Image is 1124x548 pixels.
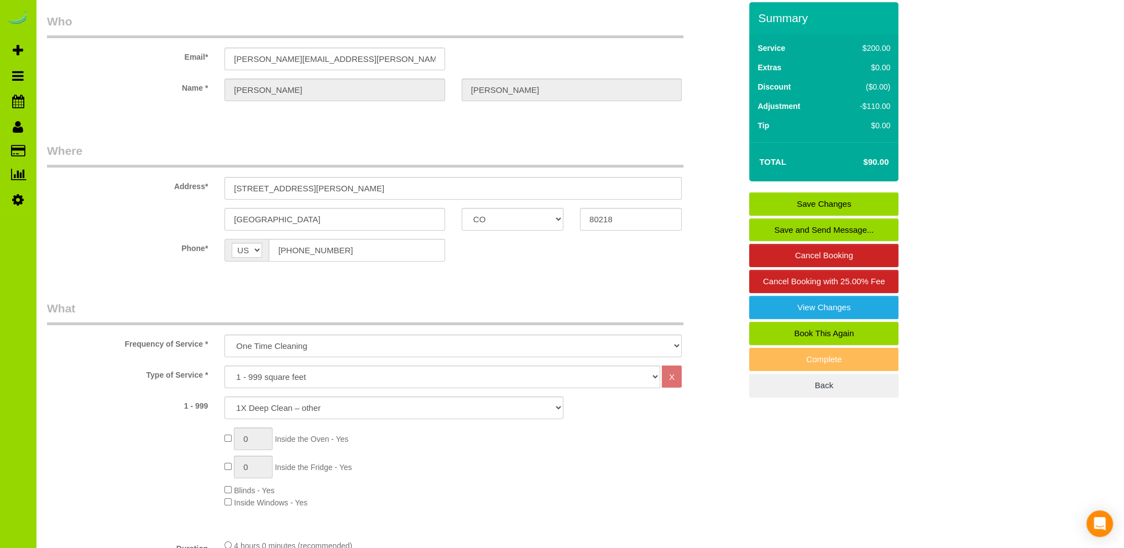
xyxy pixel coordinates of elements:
label: Adjustment [757,101,800,112]
strong: Total [759,157,786,166]
h4: $90.00 [830,158,888,167]
input: City* [224,208,445,231]
div: Open Intercom Messenger [1086,510,1113,537]
img: Automaid Logo [7,11,29,27]
label: Service [757,43,785,54]
h3: Summary [758,12,893,24]
label: Email* [39,48,216,62]
input: Last Name* [462,79,682,101]
label: Name * [39,79,216,93]
div: $0.00 [837,62,890,73]
label: Tip [757,120,769,131]
div: -$110.00 [837,101,890,112]
a: Cancel Booking with 25.00% Fee [749,270,898,293]
label: 1 - 999 [39,396,216,411]
input: Email* [224,48,445,70]
span: Cancel Booking with 25.00% Fee [763,276,885,286]
label: Extras [757,62,781,73]
a: Save Changes [749,192,898,216]
div: ($0.00) [837,81,890,92]
a: Save and Send Message... [749,218,898,242]
a: Back [749,374,898,397]
input: First Name* [224,79,445,101]
span: Blinds - Yes [234,486,274,495]
span: Inside the Oven - Yes [275,435,348,443]
label: Phone* [39,239,216,254]
span: Inside Windows - Yes [234,498,307,507]
a: View Changes [749,296,898,319]
span: Inside the Fridge - Yes [275,463,352,472]
legend: Where [47,143,683,168]
a: Book This Again [749,322,898,345]
div: $0.00 [837,120,890,131]
a: Cancel Booking [749,244,898,267]
label: Discount [757,81,791,92]
input: Zip Code* [580,208,682,231]
legend: What [47,300,683,325]
label: Type of Service * [39,366,216,380]
legend: Who [47,13,683,38]
label: Frequency of Service * [39,335,216,349]
label: Address* [39,177,216,192]
input: Phone* [269,239,445,262]
div: $200.00 [837,43,890,54]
